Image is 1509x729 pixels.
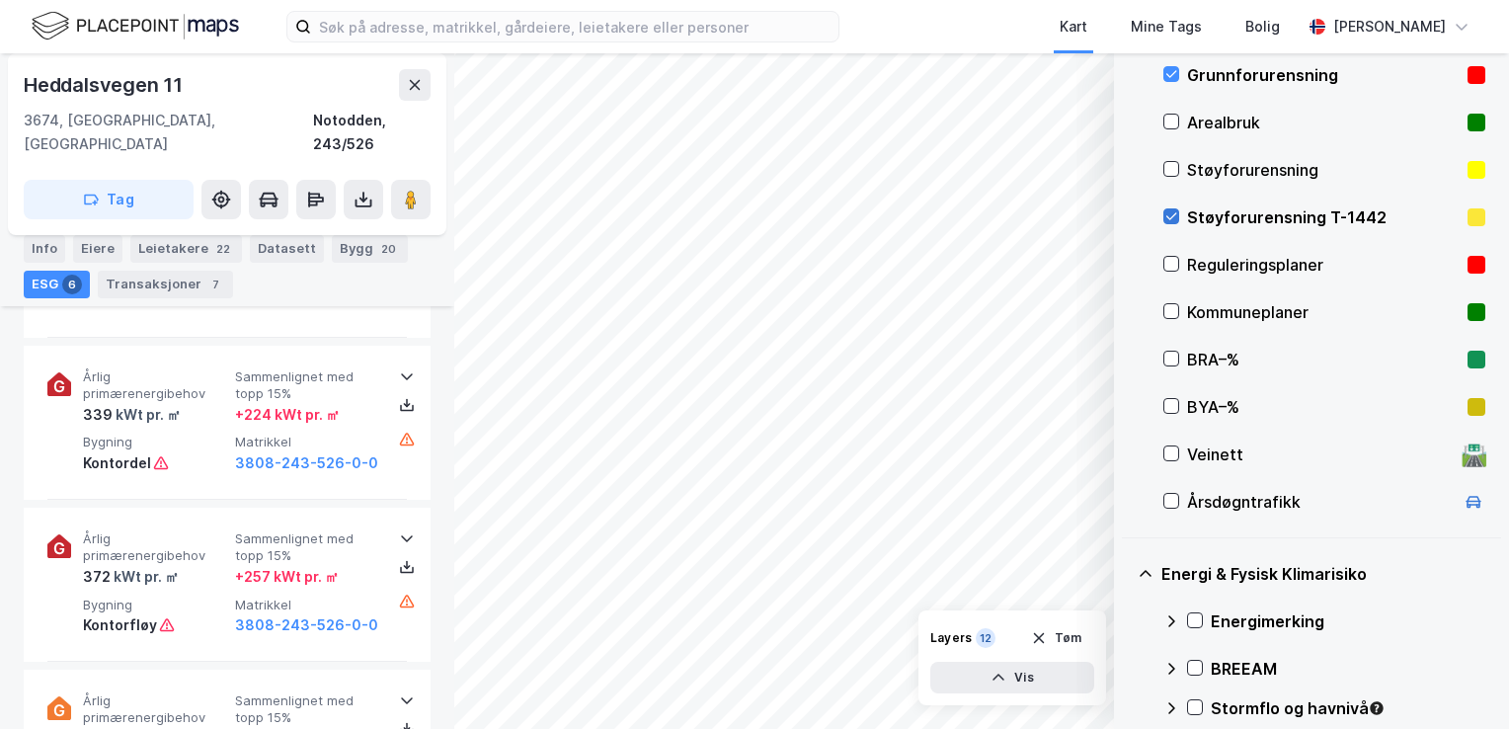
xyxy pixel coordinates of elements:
div: Transaksjoner [98,271,233,298]
button: Vis [930,662,1094,693]
button: 3808-243-526-0-0 [235,451,378,475]
div: Layers [930,630,972,646]
div: Kontordel [83,451,151,475]
div: 🛣️ [1461,442,1487,467]
div: Leietakere [130,235,242,263]
span: Årlig primærenergibehov [83,692,227,727]
div: Arealbruk [1187,111,1460,134]
div: Reguleringsplaner [1187,253,1460,277]
button: 3808-243-526-0-0 [235,613,378,637]
iframe: Chat Widget [1410,634,1509,729]
div: + 224 kWt pr. ㎡ [235,403,340,427]
div: Bygg [332,235,408,263]
div: Mine Tags [1131,15,1202,39]
div: Info [24,235,65,263]
button: Tag [24,180,194,219]
div: Kontrollprogram for chat [1410,634,1509,729]
div: ESG [24,271,90,298]
div: 12 [976,628,995,648]
div: Kart [1060,15,1087,39]
div: kWt pr. ㎡ [113,403,181,427]
div: Veinett [1187,443,1454,466]
span: Matrikkel [235,597,379,613]
div: Kontorfløy [83,613,157,637]
div: Heddalsvegen 11 [24,69,187,101]
span: Bygning [83,434,227,450]
div: Årsdøgntrafikk [1187,490,1454,514]
div: 20 [377,239,400,259]
span: Sammenlignet med topp 15% [235,530,379,565]
input: Søk på adresse, matrikkel, gårdeiere, leietakere eller personer [311,12,838,41]
span: Årlig primærenergibehov [83,530,227,565]
div: 339 [83,403,181,427]
div: 6 [62,275,82,294]
div: Datasett [250,235,324,263]
div: BYA–% [1187,395,1460,419]
span: Bygning [83,597,227,613]
div: BRA–% [1187,348,1460,371]
div: + 257 kWt pr. ㎡ [235,565,339,589]
img: logo.f888ab2527a4732fd821a326f86c7f29.svg [32,9,239,43]
div: Stormflo og havnivå [1211,696,1485,720]
span: Matrikkel [235,434,379,450]
div: Kommuneplaner [1187,300,1460,324]
div: BREEAM [1211,657,1485,681]
button: Tøm [1018,622,1094,654]
div: Grunnforurensning [1187,63,1460,87]
div: Energimerking [1211,609,1485,633]
div: Tooltip anchor [1368,699,1386,717]
div: 372 [83,565,179,589]
div: Støyforurensning [1187,158,1460,182]
div: Notodden, 243/526 [313,109,431,156]
div: Eiere [73,235,122,263]
div: 3674, [GEOGRAPHIC_DATA], [GEOGRAPHIC_DATA] [24,109,313,156]
div: Støyforurensning T-1442 [1187,205,1460,229]
div: [PERSON_NAME] [1333,15,1446,39]
div: Energi & Fysisk Klimarisiko [1161,562,1485,586]
div: 22 [212,239,234,259]
span: Årlig primærenergibehov [83,368,227,403]
div: kWt pr. ㎡ [111,565,179,589]
span: Sammenlignet med topp 15% [235,368,379,403]
div: Bolig [1245,15,1280,39]
div: 7 [205,275,225,294]
span: Sammenlignet med topp 15% [235,692,379,727]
